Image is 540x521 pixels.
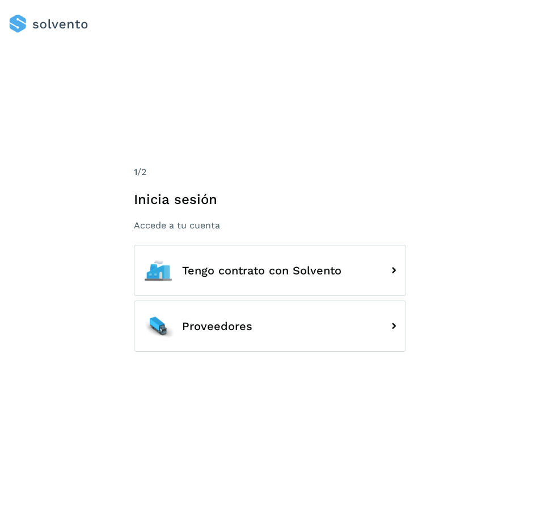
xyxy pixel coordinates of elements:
[182,320,252,332] span: Proveedores
[134,245,406,296] button: Tengo contrato con Solvento
[134,165,406,179] div: /2
[134,301,406,352] button: Proveedores
[182,264,341,277] span: Tengo contrato con Solvento
[134,220,406,231] p: Accede a tu cuenta
[134,191,406,208] h1: Inicia sesión
[134,166,137,177] span: 1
